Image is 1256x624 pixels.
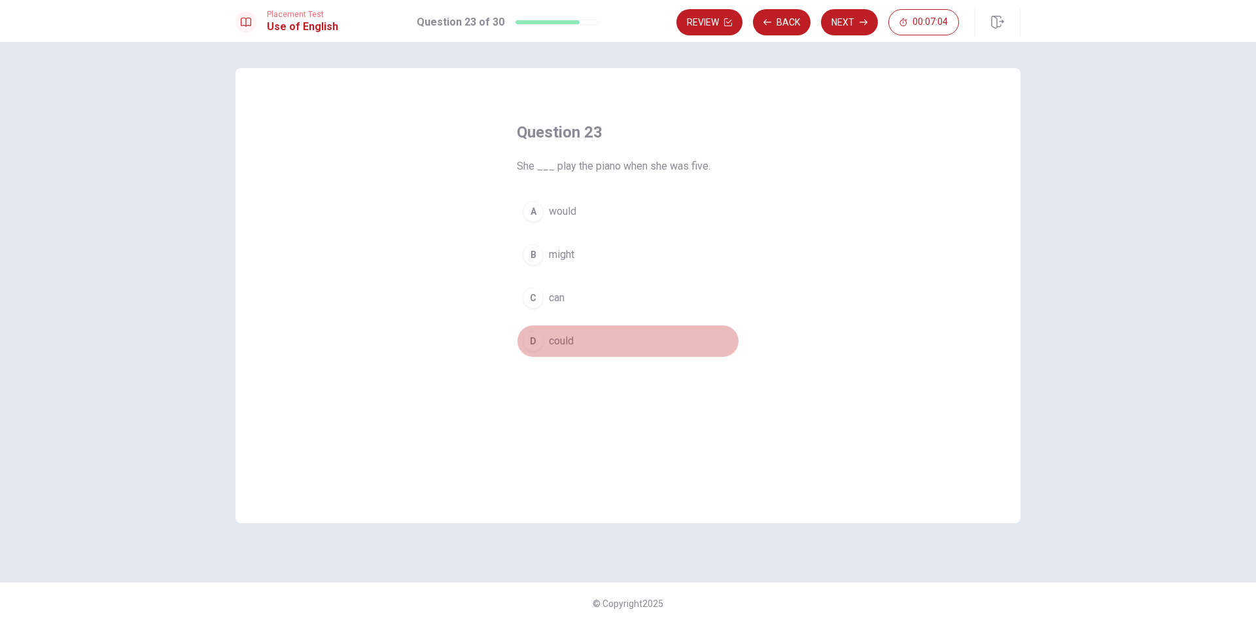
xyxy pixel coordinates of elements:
button: Back [753,9,811,35]
span: could [549,333,574,349]
button: Ccan [517,282,739,314]
div: B [523,244,544,265]
h1: Question 23 of 30 [417,14,504,30]
span: can [549,290,565,306]
button: Bmight [517,238,739,271]
button: Awould [517,195,739,228]
span: She ___ play the piano when she was five. [517,158,739,174]
button: Dcould [517,325,739,358]
span: © Copyright 2025 [593,598,663,609]
h4: Question 23 [517,122,739,143]
div: A [523,201,544,222]
button: 00:07:04 [888,9,959,35]
h1: Use of English [267,19,338,35]
button: Review [676,9,742,35]
div: C [523,287,544,308]
div: D [523,331,544,352]
span: would [549,204,576,219]
span: might [549,247,574,263]
span: Placement Test [267,10,338,19]
button: Next [821,9,878,35]
span: 00:07:04 [913,17,948,28]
